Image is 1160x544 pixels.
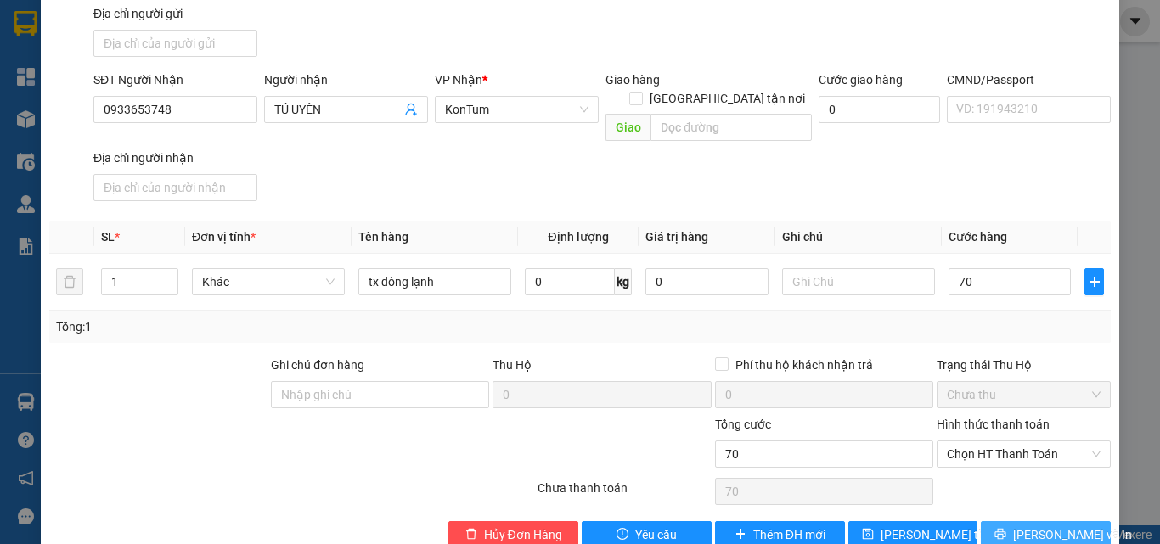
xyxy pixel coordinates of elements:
span: Phí thu hộ khách nhận trả [729,356,880,374]
div: Chưa thanh toán [536,479,713,508]
label: Ghi chú đơn hàng [271,358,364,372]
span: Thêm ĐH mới [753,525,825,544]
div: 0933653748 [162,55,281,79]
span: kg [615,268,632,295]
span: Yêu cầu [635,525,677,544]
input: Địa chỉ của người nhận [93,174,257,201]
span: delete [465,528,477,541]
div: toàn [14,53,150,73]
label: Cước giao hàng [819,73,903,87]
span: [PERSON_NAME] và In [1013,525,1132,544]
span: Thu Hộ [493,358,532,372]
span: Giá trị hàng [645,230,708,244]
span: printer [994,528,1006,541]
div: Địa chỉ người nhận [93,149,257,167]
div: Địa chỉ người gửi [93,4,257,23]
span: Gửi: [14,14,41,32]
span: save [862,528,874,541]
div: [PERSON_NAME] [14,14,150,53]
span: Giao [605,114,650,141]
input: Ghi Chú [782,268,935,295]
div: CMND/Passport [947,70,1111,89]
span: exclamation-circle [617,528,628,541]
div: Người nhận [264,70,428,89]
span: Tên hàng [358,230,408,244]
span: Khác [202,269,335,294]
span: Chưa thu [947,382,1101,407]
button: plus [1084,268,1104,295]
span: Nhận: [162,16,203,34]
span: Chọn HT Thanh Toán [947,441,1101,467]
div: 0977975965 [14,73,150,97]
button: delete [56,268,83,295]
span: CC : [160,111,183,129]
div: KonTum [162,14,281,35]
span: user-add [404,103,418,116]
span: plus [1085,275,1103,289]
span: [GEOGRAPHIC_DATA] tận nơi [643,89,812,108]
span: KonTum [445,97,588,122]
div: 80.000 [160,107,283,131]
th: Ghi chú [775,221,942,254]
div: Tổng: 1 [56,317,449,336]
div: TÚ UYÊN [162,35,281,55]
div: Trạng thái Thu Hộ [937,356,1111,374]
input: VD: Bàn, Ghế [358,268,511,295]
span: Cước hàng [949,230,1007,244]
span: plus [735,528,746,541]
input: Địa chỉ của người gửi [93,30,257,57]
span: Định lượng [548,230,608,244]
div: SĐT Người Nhận [93,70,257,89]
span: Đơn vị tính [192,230,256,244]
span: Hủy Đơn Hàng [484,525,562,544]
label: Hình thức thanh toán [937,418,1050,431]
input: Ghi chú đơn hàng [271,381,489,408]
span: [PERSON_NAME] thay đổi [881,525,1016,544]
span: SL [101,230,115,244]
span: VP Nhận [435,73,482,87]
span: Tổng cước [715,418,771,431]
span: Giao hàng [605,73,660,87]
input: Cước giao hàng [819,96,940,123]
input: Dọc đường [650,114,812,141]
